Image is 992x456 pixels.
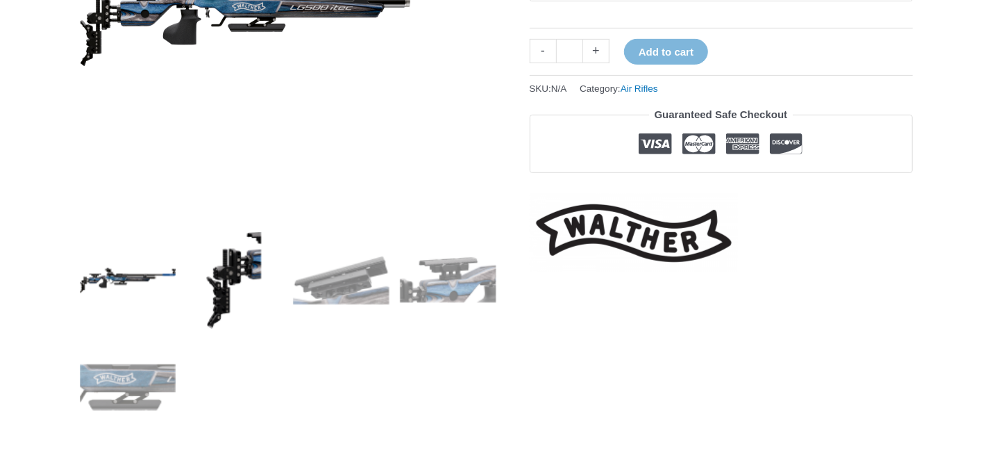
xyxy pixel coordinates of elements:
[649,105,793,124] legend: Guaranteed Safe Checkout
[80,339,176,436] img: LG500 itec Anatomic - Image 5
[400,232,496,329] img: LG500 itec Anatomic - Image 4
[530,39,556,63] a: -
[186,232,283,329] img: LG500 itec Anatomic - Image 2
[621,83,658,94] a: Air Rifles
[293,232,389,329] img: LG500 itec Anatomic - Image 3
[551,83,567,94] span: N/A
[580,80,658,97] span: Category:
[556,39,583,63] input: Product quantity
[530,80,567,97] span: SKU:
[583,39,610,63] a: +
[80,232,176,329] img: LG500 itec Anatomic
[624,39,708,65] button: Add to cart
[530,194,738,272] a: Walther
